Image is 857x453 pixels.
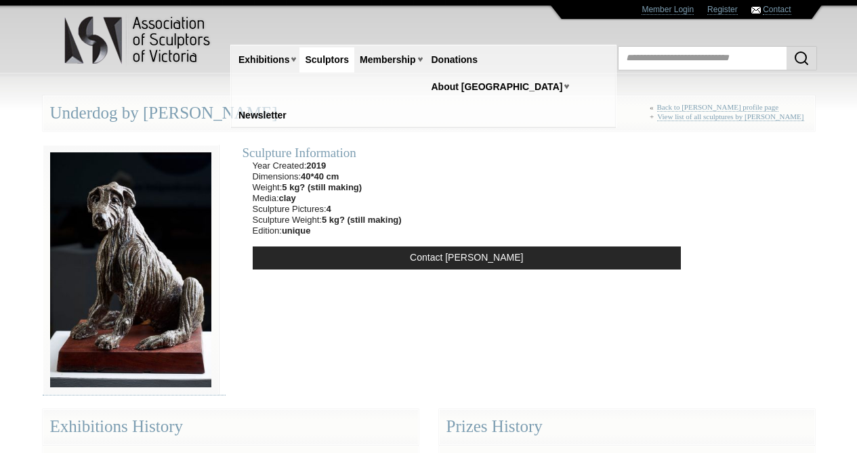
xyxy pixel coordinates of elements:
li: Media: [253,193,402,204]
img: Search [793,50,810,66]
a: Exhibitions [233,47,295,72]
li: Edition: [253,225,402,236]
strong: 5 kg? (still making) [322,215,402,225]
img: logo.png [64,14,213,67]
a: Membership [354,47,421,72]
li: Weight: [253,182,402,193]
img: 070-02__medium.jpg [43,145,219,395]
strong: 4 [327,204,331,214]
strong: unique [282,225,311,236]
a: About [GEOGRAPHIC_DATA] [426,74,568,100]
a: Sculptors [299,47,354,72]
strong: 2019 [306,160,326,171]
a: Newsletter [233,103,292,128]
strong: clay [279,193,296,203]
a: Donations [426,47,483,72]
a: Contact [763,5,791,15]
strong: 40*40 cm [301,171,339,181]
li: Sculpture Pictures: [253,204,402,215]
li: Year Created: [253,160,402,171]
li: Dimensions: [253,171,402,182]
li: Sculpture Weight: [253,215,402,225]
div: « + [650,103,808,127]
div: Exhibitions History [43,409,419,445]
a: Back to [PERSON_NAME] profile page [657,103,779,112]
a: View list of all sculptures by [PERSON_NAME] [657,112,803,121]
img: Contact ASV [751,7,761,14]
div: Prizes History [439,409,815,445]
a: Register [707,5,738,15]
a: Member Login [642,5,694,15]
div: Underdog by [PERSON_NAME] [43,95,815,131]
div: Sculpture Information [243,145,691,160]
strong: 5 kg? (still making) [282,182,362,192]
a: Contact [PERSON_NAME] [253,246,681,269]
